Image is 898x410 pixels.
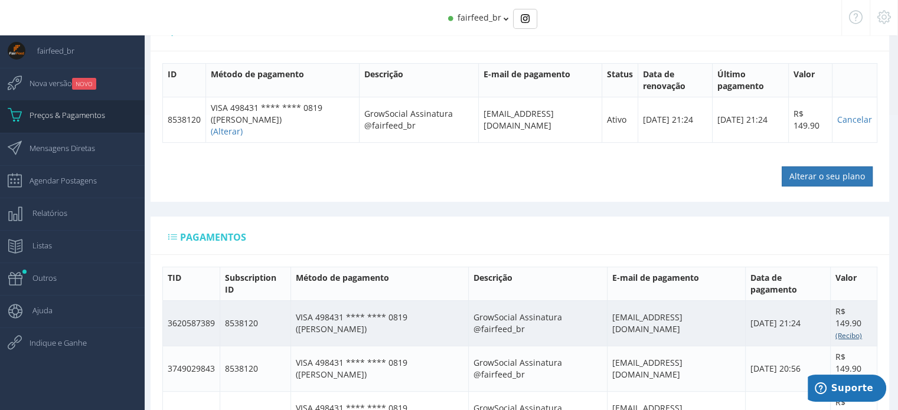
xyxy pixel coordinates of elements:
a: (Alterar) [211,126,243,137]
td: [EMAIL_ADDRESS][DOMAIN_NAME] [478,97,602,142]
span: Listas [21,231,52,260]
td: VISA 498431 **** **** 0819 ([PERSON_NAME]) [291,300,469,346]
th: E-mail de pagamento [478,63,602,97]
th: E-mail de pagamento [607,267,745,300]
span: Mensagens Diretas [18,133,95,163]
td: VISA 498431 **** **** 0819 ([PERSON_NAME]) [206,97,360,142]
th: Descrição [359,63,478,97]
span: Outros [21,263,57,293]
th: TID [163,267,220,300]
a: (Recibo) [835,329,862,340]
td: GrowSocial Assinatura @fairfeed_br [469,346,608,391]
span: Agendar Postagens [18,166,97,195]
td: [DATE] 21:24 [638,97,712,142]
span: fairfeed_br [25,36,74,65]
span: Preços & Pagamentos [18,100,105,130]
span: Ajuda [21,296,53,325]
small: NOVO [72,78,96,90]
th: Método de pagamento [206,63,360,97]
img: User Image [8,42,25,60]
td: 8538120 [220,300,291,346]
td: VISA 498431 **** **** 0819 ([PERSON_NAME]) [291,346,469,391]
div: Basic example [513,9,537,29]
span: fairfeed_br [458,12,501,23]
th: Último pagamento [712,63,788,97]
th: Valor [788,63,832,97]
input: Alterar o seu plano [782,166,873,186]
td: [DATE] 21:24 [745,300,830,346]
th: Subscription ID [220,267,291,300]
td: [DATE] 20:56 [745,346,830,391]
td: R$ 149.90 [830,300,877,346]
th: Método de pagamento [291,267,469,300]
th: ID [163,63,206,97]
td: GrowSocial Assinatura @fairfeed_br [359,97,478,142]
th: Status [602,63,638,97]
small: (Recibo) [835,330,862,340]
td: [EMAIL_ADDRESS][DOMAIN_NAME] [607,300,745,346]
td: 3749029843 [163,346,220,391]
td: R$ 149.90 [788,97,832,142]
td: [EMAIL_ADDRESS][DOMAIN_NAME] [607,346,745,391]
th: Data de pagamento [745,267,830,300]
th: Descrição [469,267,608,300]
a: Cancelar [837,114,872,125]
img: Instagram_simple_icon.svg [521,14,530,23]
td: [DATE] 21:24 [712,97,788,142]
span: Nova versão [18,68,96,98]
td: 3620587389 [163,300,220,346]
td: R$ 149.90 [830,346,877,391]
iframe: Abre um widget para que você possa encontrar mais informações [808,375,886,404]
span: Relatórios [21,198,67,228]
th: Data de renovação [638,63,712,97]
td: 8538120 [163,97,206,142]
td: Ativo [602,97,638,142]
th: Valor [830,267,877,300]
span: Indique e Ganhe [18,328,87,357]
span: Pagamentos [180,231,246,244]
td: GrowSocial Assinatura @fairfeed_br [469,300,608,346]
td: 8538120 [220,346,291,391]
